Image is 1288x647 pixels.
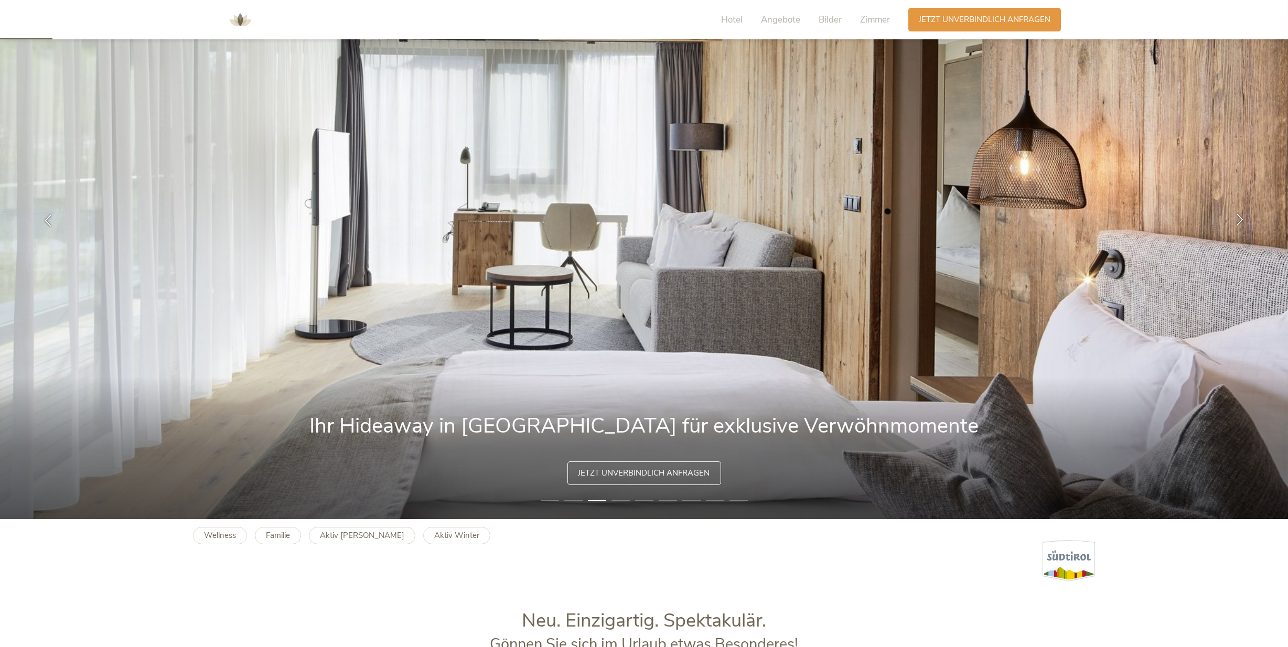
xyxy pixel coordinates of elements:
[721,14,743,26] span: Hotel
[761,14,800,26] span: Angebote
[434,530,479,541] b: Aktiv Winter
[423,527,490,544] a: Aktiv Winter
[320,530,404,541] b: Aktiv [PERSON_NAME]
[224,16,256,23] a: AMONTI & LUNARIS Wellnessresort
[919,14,1050,25] span: Jetzt unverbindlich anfragen
[819,14,842,26] span: Bilder
[255,527,301,544] a: Familie
[193,527,247,544] a: Wellness
[578,468,710,479] span: Jetzt unverbindlich anfragen
[1043,540,1095,581] img: Südtirol
[266,530,290,541] b: Familie
[522,608,766,633] span: Neu. Einzigartig. Spektakulär.
[860,14,890,26] span: Zimmer
[204,530,236,541] b: Wellness
[224,4,256,36] img: AMONTI & LUNARIS Wellnessresort
[309,527,415,544] a: Aktiv [PERSON_NAME]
